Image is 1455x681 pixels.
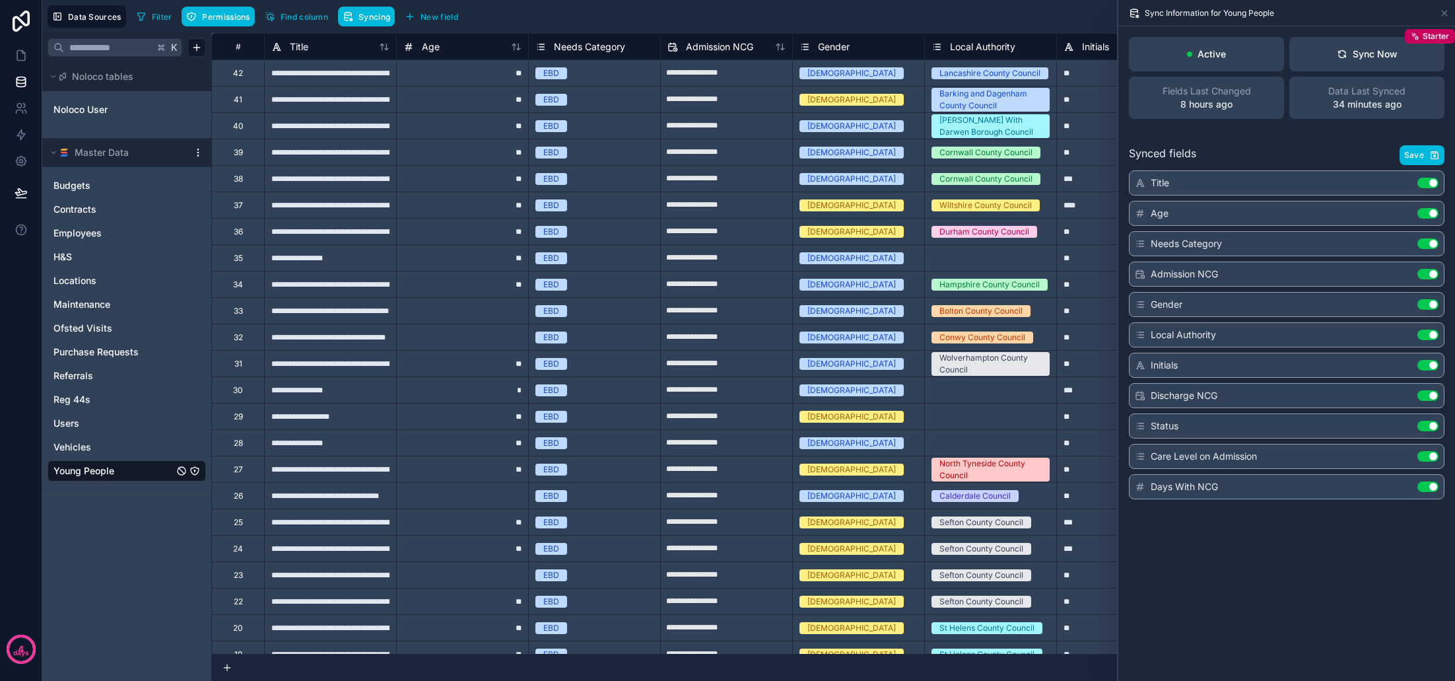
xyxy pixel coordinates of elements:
[234,412,243,422] div: 29
[939,622,1034,634] div: St Helens County Council
[53,274,96,287] span: Locations
[1151,450,1257,463] span: Care Level on Admission
[400,7,463,26] button: New field
[543,199,559,211] div: EBD
[358,12,390,22] span: Syncing
[53,298,110,311] span: Maintenance
[48,294,206,315] div: Maintenance
[48,365,206,386] div: Referrals
[53,417,174,430] a: Users
[939,88,1042,112] div: Barking and Dagenham County Council
[939,332,1025,343] div: Conwy County Council
[543,622,559,634] div: EBD
[182,7,259,26] a: Permissions
[939,543,1023,555] div: Sefton County Council
[53,203,96,216] span: Contracts
[1151,419,1178,433] span: Status
[543,517,559,528] div: EBD
[807,252,896,264] div: [DEMOGRAPHIC_DATA]
[53,298,174,311] a: Maintenance
[233,385,243,396] div: 30
[1198,48,1226,61] p: Active
[222,42,254,52] div: #
[543,649,559,661] div: EBD
[939,305,1023,317] div: Bolton County Council
[1180,98,1233,111] p: 8 hours ago
[202,12,250,22] span: Permissions
[48,143,187,162] button: SmartSuite logoMaster Data
[543,94,559,106] div: EBD
[281,12,328,22] span: Find column
[234,570,243,581] div: 23
[543,305,559,317] div: EBD
[939,569,1023,581] div: Sefton County Council
[233,623,243,633] div: 20
[1151,389,1217,402] span: Discharge NCG
[939,517,1023,528] div: Sefton County Council
[53,441,174,454] a: Vehicles
[1151,268,1218,281] span: Admission NCG
[1082,40,1109,54] span: Initials
[422,40,440,54] span: Age
[807,411,896,423] div: [DEMOGRAPHIC_DATA]
[1145,8,1274,18] span: Sync Information for Young People
[543,173,559,185] div: EBD
[543,437,559,449] div: EBD
[939,458,1042,482] div: North Tyneside County Council
[234,464,243,475] div: 27
[234,306,243,316] div: 33
[53,322,112,335] span: Ofsted Visits
[68,12,121,22] span: Data Sources
[543,569,559,581] div: EBD
[290,40,308,54] span: Title
[1129,145,1196,165] span: Synced fields
[1404,150,1424,161] span: Save
[48,341,206,363] div: Purchase Requests
[939,352,1042,376] div: Wolverhampton County Council
[807,94,896,106] div: [DEMOGRAPHIC_DATA]
[1333,98,1402,111] p: 34 minutes ago
[48,223,206,244] div: Employees
[338,7,395,26] button: Syncing
[53,103,108,116] span: Noloco User
[170,43,179,52] span: K
[807,305,896,317] div: [DEMOGRAPHIC_DATA]
[152,12,172,22] span: Filter
[807,596,896,608] div: [DEMOGRAPHIC_DATA]
[234,517,243,528] div: 25
[939,114,1042,138] div: [PERSON_NAME] With Darwen Borough Council
[807,332,896,343] div: [DEMOGRAPHIC_DATA]
[234,359,242,369] div: 31
[807,358,896,370] div: [DEMOGRAPHIC_DATA]
[807,173,896,185] div: [DEMOGRAPHIC_DATA]
[543,279,559,291] div: EBD
[234,200,243,211] div: 37
[48,67,198,86] button: Noloco tables
[807,464,896,476] div: [DEMOGRAPHIC_DATA]
[807,543,896,555] div: [DEMOGRAPHIC_DATA]
[1423,31,1449,42] span: Starter
[1163,85,1251,98] span: Fields Last Changed
[53,393,90,406] span: Reg 44s
[234,227,243,237] div: 36
[1151,359,1178,372] span: Initials
[807,517,896,528] div: [DEMOGRAPHIC_DATA]
[233,121,244,131] div: 40
[53,103,160,116] a: Noloco User
[543,384,559,396] div: EBD
[234,649,242,660] div: 19
[543,464,559,476] div: EBD
[260,7,333,26] button: Find column
[53,250,72,264] span: H&S
[48,270,206,291] div: Locations
[53,345,139,359] span: Purchase Requests
[939,649,1034,661] div: St Helens County Council
[53,250,174,264] a: H&S
[234,94,242,105] div: 41
[53,441,91,454] span: Vehicles
[131,7,177,26] button: Filter
[807,120,896,132] div: [DEMOGRAPHIC_DATA]
[53,227,174,240] a: Employees
[233,68,243,79] div: 42
[53,203,174,216] a: Contracts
